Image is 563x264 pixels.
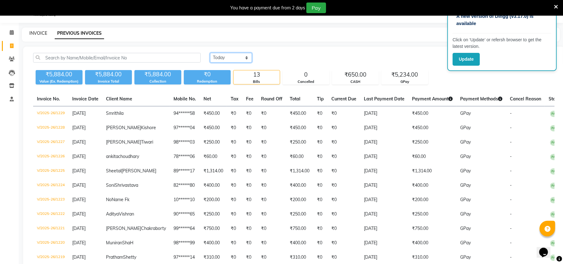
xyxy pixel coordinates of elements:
[460,254,471,260] span: GPay
[550,125,561,131] span: PAID
[33,178,68,193] td: V/2025-26/1224
[234,70,280,79] div: 13
[550,140,561,146] span: PAID
[408,207,456,221] td: ₹250.00
[227,135,242,150] td: ₹0
[510,197,512,202] span: -
[242,135,257,150] td: ₹0
[286,106,313,121] td: ₹450.00
[331,96,356,102] span: Current Due
[408,221,456,236] td: ₹750.00
[72,182,86,188] span: [DATE]
[550,168,561,175] span: PAID
[456,13,548,27] p: A new version of Dingg (v3.17.0) is available
[510,240,512,246] span: -
[231,96,239,102] span: Tax
[460,226,471,231] span: GPay
[72,254,86,260] span: [DATE]
[550,255,561,261] span: PAID
[184,79,231,84] div: Redemption
[286,193,313,207] td: ₹200.00
[360,150,408,164] td: [DATE]
[122,240,133,246] span: ShaH
[106,154,118,159] span: ankita
[286,178,313,193] td: ₹400.00
[510,211,512,217] span: -
[200,164,227,178] td: ₹1,314.00
[118,154,139,159] span: choudhary
[106,110,123,116] span: Smrithila
[313,121,328,135] td: ₹0
[242,121,257,135] td: ₹0
[460,154,471,159] span: GPay
[55,28,104,39] a: PREVIOUS INVOICES
[200,178,227,193] td: ₹400.00
[313,236,328,250] td: ₹0
[313,178,328,193] td: ₹0
[227,193,242,207] td: ₹0
[200,207,227,221] td: ₹250.00
[72,139,86,145] span: [DATE]
[328,106,360,121] td: ₹0
[134,79,181,84] div: Collection
[313,106,328,121] td: ₹0
[313,221,328,236] td: ₹0
[549,96,562,102] span: Status
[72,197,86,202] span: [DATE]
[550,211,561,218] span: PAID
[332,79,379,84] div: CASH
[72,96,98,102] span: Invoice Date
[227,121,242,135] td: ₹0
[286,164,313,178] td: ₹1,314.00
[408,121,456,135] td: ₹450.00
[257,135,286,150] td: ₹0
[510,254,512,260] span: -
[234,79,280,84] div: Bills
[106,254,123,260] span: Pratham
[328,236,360,250] td: ₹0
[85,79,132,84] div: Invoice Total
[360,121,408,135] td: [DATE]
[360,178,408,193] td: [DATE]
[408,236,456,250] td: ₹400.00
[173,96,196,102] span: Mobile No.
[29,30,47,36] a: INVOICE
[364,96,405,102] span: Last Payment Date
[257,193,286,207] td: ₹0
[550,197,561,203] span: PAID
[72,226,86,231] span: [DATE]
[286,207,313,221] td: ₹250.00
[460,96,502,102] span: Payment Methods
[227,164,242,178] td: ₹0
[33,106,68,121] td: V/2025-26/1229
[382,79,428,84] div: GPay
[72,154,86,159] span: [DATE]
[106,226,141,231] span: [PERSON_NAME]
[460,139,471,145] span: GPay
[328,178,360,193] td: ₹0
[550,154,561,160] span: PAID
[460,211,471,217] span: GPay
[360,236,408,250] td: [DATE]
[328,150,360,164] td: ₹0
[283,70,329,79] div: 0
[134,70,181,79] div: ₹5,884.00
[306,3,326,13] button: Pay
[408,106,456,121] td: ₹450.00
[33,207,68,221] td: V/2025-26/1222
[510,110,512,116] span: -
[408,164,456,178] td: ₹1,314.00
[37,96,60,102] span: Invoice No.
[257,236,286,250] td: ₹0
[242,193,257,207] td: ₹0
[510,182,512,188] span: -
[460,197,471,202] span: GPay
[72,168,86,174] span: [DATE]
[106,211,119,217] span: Aditya
[204,96,211,102] span: Net
[286,150,313,164] td: ₹60.00
[408,178,456,193] td: ₹400.00
[242,221,257,236] td: ₹0
[360,106,408,121] td: [DATE]
[72,110,86,116] span: [DATE]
